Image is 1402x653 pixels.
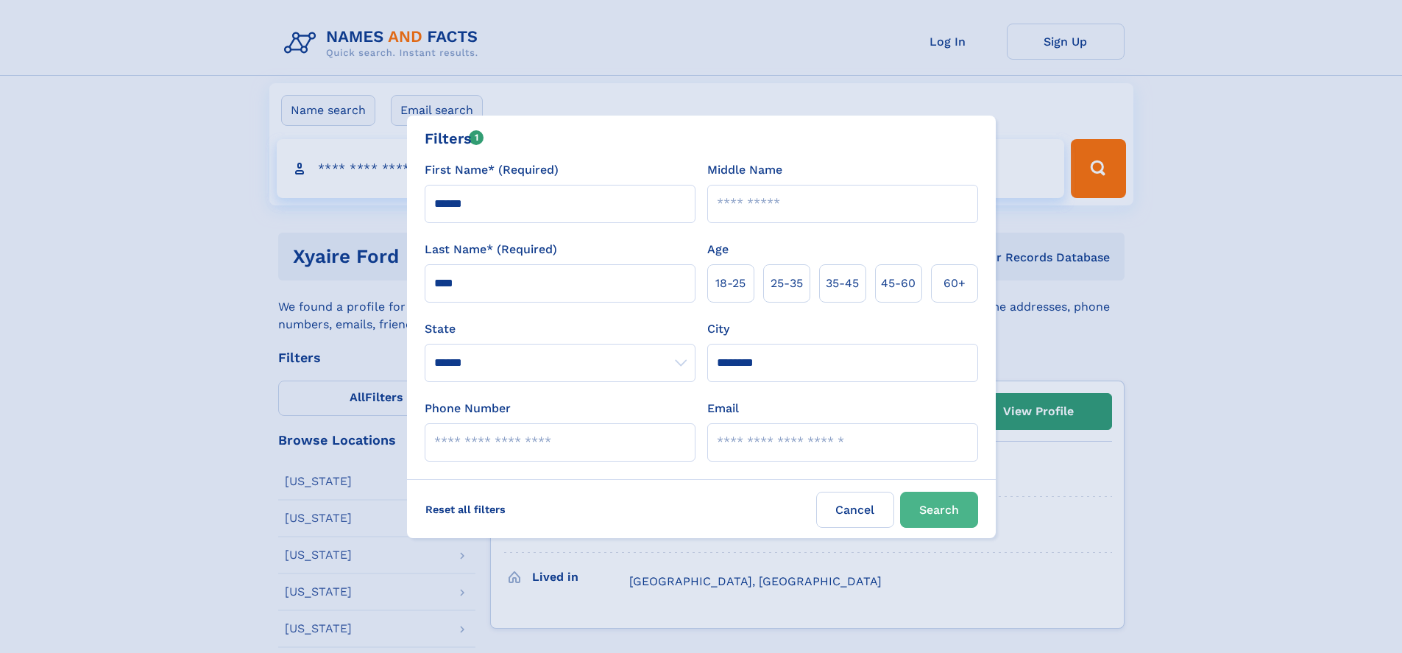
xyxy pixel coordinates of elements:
[715,275,746,292] span: 18‑25
[707,241,729,258] label: Age
[943,275,966,292] span: 60+
[881,275,916,292] span: 45‑60
[826,275,859,292] span: 35‑45
[900,492,978,528] button: Search
[707,320,729,338] label: City
[425,320,695,338] label: State
[425,127,484,149] div: Filters
[816,492,894,528] label: Cancel
[707,400,739,417] label: Email
[425,400,511,417] label: Phone Number
[425,241,557,258] label: Last Name* (Required)
[707,161,782,179] label: Middle Name
[771,275,803,292] span: 25‑35
[425,161,559,179] label: First Name* (Required)
[416,492,515,527] label: Reset all filters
